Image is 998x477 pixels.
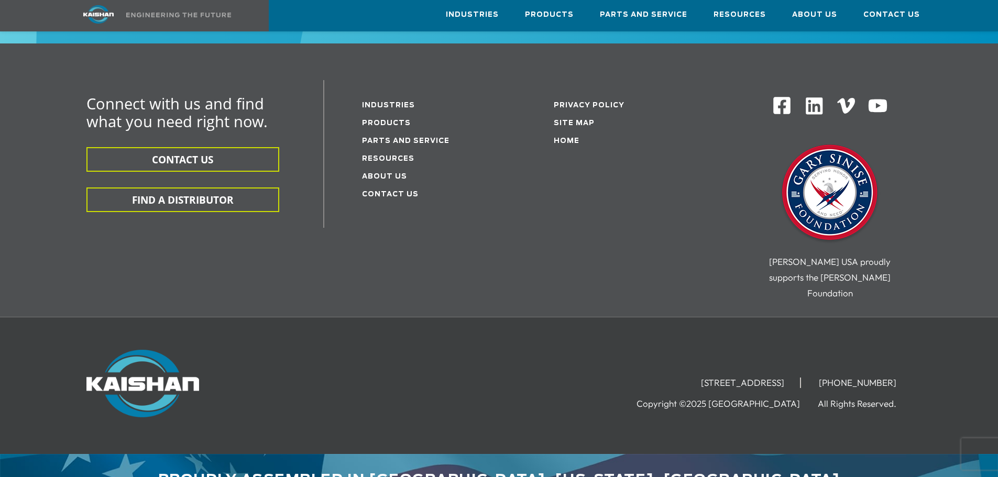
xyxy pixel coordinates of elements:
span: About Us [792,9,837,21]
a: Products [362,120,411,127]
img: Kaishan [86,350,199,418]
a: Site Map [554,120,595,127]
li: [PHONE_NUMBER] [803,378,912,388]
span: [PERSON_NAME] USA proudly supports the [PERSON_NAME] Foundation [769,256,891,298]
button: CONTACT US [86,147,279,172]
a: Industries [362,102,415,109]
span: Industries [446,9,499,21]
a: Contact Us [863,1,920,29]
img: Facebook [772,96,792,115]
a: Industries [446,1,499,29]
span: Connect with us and find what you need right now. [86,93,268,131]
a: About Us [362,173,407,180]
a: Resources [714,1,766,29]
li: [STREET_ADDRESS] [685,378,801,388]
img: Youtube [868,96,888,116]
a: Privacy Policy [554,102,624,109]
a: Contact Us [362,191,419,198]
a: About Us [792,1,837,29]
img: Vimeo [837,98,855,113]
img: Gary Sinise Foundation [777,141,882,246]
img: Linkedin [804,96,825,116]
a: Home [554,138,579,145]
a: Parts and service [362,138,449,145]
span: Contact Us [863,9,920,21]
span: Parts and Service [600,9,687,21]
img: Engineering the future [126,13,231,17]
span: Products [525,9,574,21]
a: Parts and Service [600,1,687,29]
li: Copyright ©2025 [GEOGRAPHIC_DATA] [637,398,816,409]
button: FIND A DISTRIBUTOR [86,187,279,212]
a: Resources [362,156,414,162]
span: Resources [714,9,766,21]
li: All Rights Reserved. [818,398,912,409]
a: Products [525,1,574,29]
img: kaishan logo [59,5,138,24]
